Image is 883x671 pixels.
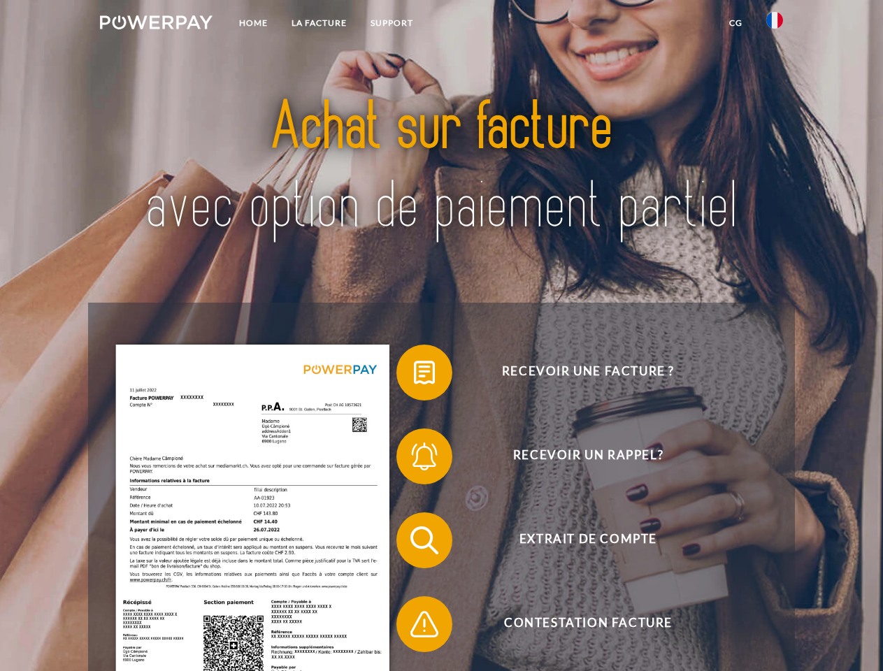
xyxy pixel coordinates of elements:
[417,345,759,401] span: Recevoir une facture ?
[134,67,749,268] img: title-powerpay_fr.svg
[100,15,213,29] img: logo-powerpay-white.svg
[396,428,760,484] button: Recevoir un rappel?
[407,607,442,642] img: qb_warning.svg
[280,10,359,36] a: LA FACTURE
[766,12,783,29] img: fr
[396,345,760,401] button: Recevoir une facture ?
[359,10,425,36] a: Support
[417,428,759,484] span: Recevoir un rappel?
[407,439,442,474] img: qb_bell.svg
[417,512,759,568] span: Extrait de compte
[407,355,442,390] img: qb_bill.svg
[417,596,759,652] span: Contestation Facture
[227,10,280,36] a: Home
[396,512,760,568] button: Extrait de compte
[407,523,442,558] img: qb_search.svg
[717,10,754,36] a: CG
[396,596,760,652] button: Contestation Facture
